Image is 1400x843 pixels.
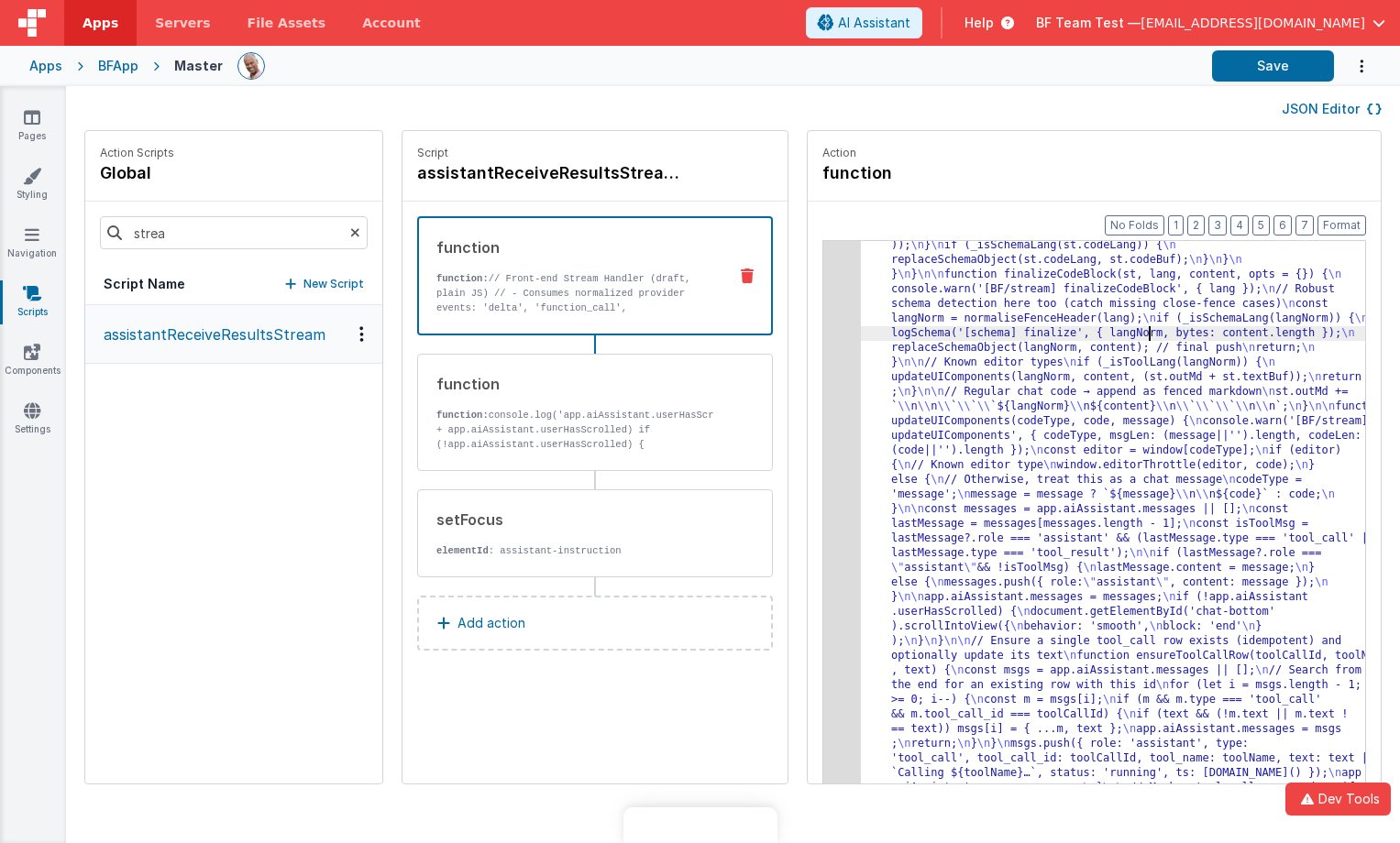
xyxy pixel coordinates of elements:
span: BF Team Test — [1036,14,1141,32]
div: Options [348,326,375,342]
button: Save [1212,50,1334,82]
p: Script [417,146,773,160]
div: Apps [29,57,62,75]
button: 7 [1295,215,1314,235]
h4: function [822,160,1097,186]
button: Format [1317,215,1366,235]
button: Add action [417,596,773,651]
p: assistantReceiveResultsStream [93,323,325,345]
div: setFocus [436,509,713,531]
button: assistantReceiveResultsStream [85,305,382,364]
button: No Folds [1105,215,1164,235]
button: 3 [1208,215,1227,235]
p: Action Scripts [100,146,174,160]
span: AI Assistant [838,14,910,32]
span: Apps [83,14,118,32]
button: Options [1334,48,1371,85]
p: : assistant-instruction [436,543,713,558]
img: 11ac31fe5dc3d0eff3fbbbf7b26fa6e1 [238,53,264,79]
p: Add action [457,612,525,634]
span: File Assets [248,14,326,32]
button: Dev Tools [1285,783,1391,816]
h5: Script Name [104,275,185,293]
button: 6 [1273,215,1292,235]
button: BF Team Test — [EMAIL_ADDRESS][DOMAIN_NAME] [1036,14,1385,32]
button: 1 [1168,215,1184,235]
div: BFApp [98,57,138,75]
p: console.log('app.aiAssistant.userHasScrolled:' + app.aiAssistant.userHasScrolled) if (!app.aiAssi... [436,408,713,496]
button: 5 [1252,215,1270,235]
h4: global [100,160,174,186]
span: Help [965,14,994,32]
div: Master [174,57,223,75]
h4: assistantReceiveResultsStream [417,160,692,186]
p: Action [822,146,1366,160]
span: [EMAIL_ADDRESS][DOMAIN_NAME] [1141,14,1365,32]
p: // Front-end Stream Handler (draft, plain JS) // - Consumes normalized provider events: 'delta', ... [436,271,712,418]
button: AI Assistant [806,7,922,38]
div: function [436,236,712,258]
input: Search scripts [100,216,368,249]
strong: function: [436,273,489,284]
strong: elementId [436,545,489,556]
button: JSON Editor [1282,100,1382,118]
div: function [436,373,713,395]
strong: function: [436,410,489,421]
p: New Script [303,275,364,293]
button: New Script [285,275,364,293]
button: 2 [1187,215,1205,235]
span: Servers [155,14,210,32]
button: 4 [1230,215,1249,235]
